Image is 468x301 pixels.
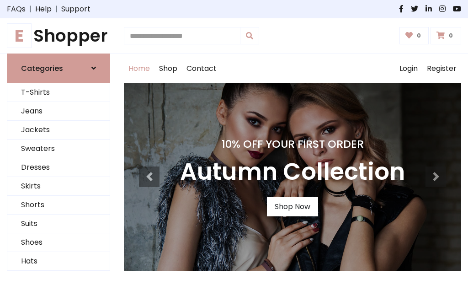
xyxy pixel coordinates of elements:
a: Hats [7,252,110,271]
a: 0 [399,27,429,44]
h4: 10% Off Your First Order [180,138,405,150]
a: 0 [431,27,461,44]
span: E [7,23,32,48]
a: Home [124,54,154,83]
a: Dresses [7,158,110,177]
a: Shorts [7,196,110,215]
a: FAQs [7,4,26,15]
a: EShopper [7,26,110,46]
span: | [26,4,35,15]
a: Jackets [7,121,110,140]
h3: Autumn Collection [180,158,405,186]
a: Suits [7,215,110,233]
a: Shoes [7,233,110,252]
h1: Shopper [7,26,110,46]
h6: Categories [21,64,63,73]
a: Login [395,54,422,83]
span: 0 [415,32,423,40]
span: | [52,4,61,15]
a: Register [422,54,461,83]
a: Shop Now [267,197,318,216]
a: Skirts [7,177,110,196]
a: Shop [154,54,182,83]
a: Sweaters [7,140,110,158]
a: Contact [182,54,221,83]
a: Jeans [7,102,110,121]
a: Categories [7,54,110,83]
a: Help [35,4,52,15]
a: T-Shirts [7,83,110,102]
a: Support [61,4,90,15]
span: 0 [447,32,455,40]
